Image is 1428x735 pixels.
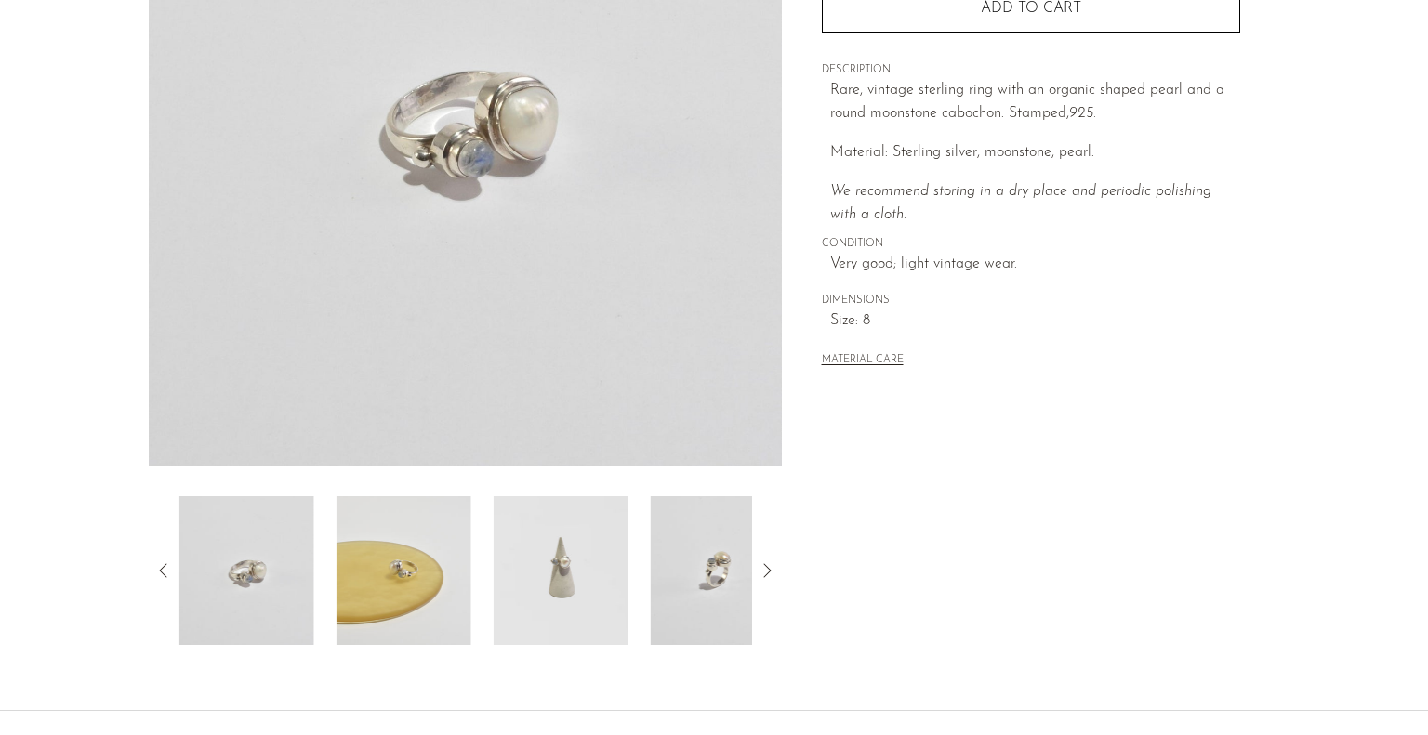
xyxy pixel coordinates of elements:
[830,141,1240,165] p: Material: Sterling silver, moonstone, pearl.
[830,253,1240,277] span: Very good; light vintage wear.
[651,496,786,645] img: Pearl Moonstone Ring
[822,354,904,368] button: MATERIAL CARE
[822,236,1240,253] span: CONDITION
[981,1,1081,16] span: Add to cart
[494,496,628,645] img: Pearl Moonstone Ring
[830,184,1211,223] i: We recommend storing in a dry place and periodic polishing with a cloth.
[830,309,1240,334] span: Size: 8
[1069,106,1096,121] em: 925.
[822,293,1240,309] span: DIMENSIONS
[822,62,1240,79] span: DESCRIPTION
[337,496,471,645] img: Pearl Moonstone Ring
[830,79,1240,126] p: Rare, vintage sterling ring with an organic shaped pearl and a round moonstone cabochon. Stamped,
[179,496,314,645] img: Pearl Moonstone Ring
